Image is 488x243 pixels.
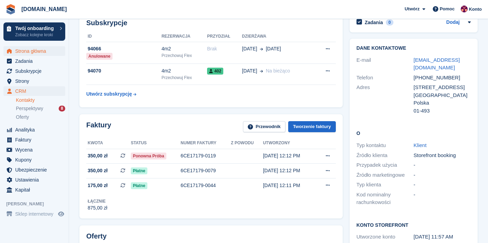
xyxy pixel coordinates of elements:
[16,114,65,121] a: Oferty
[57,210,65,218] a: Podgląd sklepu
[3,22,65,41] a: Twój onboarding Zobacz kolejne kroki
[15,76,57,86] span: Strony
[86,67,162,75] div: 94070
[263,182,315,189] div: [DATE] 12:11 PM
[15,46,57,56] span: Strona główna
[365,19,383,26] h2: Zadania
[86,232,107,240] h2: Oferty
[440,6,455,12] span: Pomoc
[357,191,414,206] div: Kod nominalny rachunkowości
[15,26,56,31] p: Twój onboarding
[15,135,57,145] span: Faktury
[162,52,207,59] div: Przechowuj Flex
[131,182,147,189] span: Płatne
[242,45,257,52] span: [DATE]
[15,86,57,96] span: CRM
[15,155,57,165] span: Kupony
[86,45,162,52] div: 94066
[162,31,207,42] th: Rezerwacja
[357,171,414,179] div: Źródło marketingowe
[413,91,471,99] div: [GEOGRAPHIC_DATA]
[357,221,471,228] h2: Konto Storefront
[180,152,231,159] div: 6CE17179-0119
[15,175,57,185] span: Ustawienia
[357,161,414,169] div: Przypadek użycia
[263,152,315,159] div: [DATE] 12:12 PM
[15,185,57,195] span: Kapitał
[162,45,207,52] div: 4m2
[15,56,57,66] span: Zadania
[357,46,471,51] h2: Dane kontaktowe
[357,142,414,149] div: Typ kontaktu
[357,152,414,159] div: Źródło klienta
[88,167,108,174] span: 350,00 zł
[16,97,65,104] a: Kontakty
[3,165,65,175] a: menu
[231,138,263,149] th: Z powodu
[357,129,471,136] h2: O
[288,121,336,133] a: Tworzenie faktury
[3,135,65,145] a: menu
[3,46,65,56] a: menu
[3,66,65,76] a: menu
[131,153,166,159] span: Ponowna próba
[242,31,314,42] th: Dzierżawa
[6,4,16,14] img: stora-icon-8386f47178a22dfd0bd8f6a31ec36ba5ce8667c1dd55bd0f319d3a0aa187defe.svg
[15,32,56,38] p: Zobacz kolejne kroki
[386,19,394,26] div: 0
[461,6,468,12] img: Mateusz Kacwin
[266,68,290,74] span: Na bieżąco
[86,90,132,98] div: Utwórz subskrypcję
[88,204,107,212] div: 875,00 zł
[131,138,180,149] th: Status
[446,19,460,27] a: Dodaj
[3,145,65,155] a: menu
[15,145,57,155] span: Wycena
[266,45,281,52] span: [DATE]
[3,175,65,185] a: menu
[6,201,69,207] span: [PERSON_NAME]
[413,84,471,91] div: [STREET_ADDRESS]
[207,68,223,75] span: 402
[413,233,471,241] div: [DATE] 11:57 AM
[413,152,471,159] div: Storefront booking
[3,76,65,86] a: menu
[243,121,285,133] a: Przewodnik
[413,171,471,179] div: -
[86,53,113,60] div: Anulowane
[357,233,414,241] div: Utworzone konto
[207,45,242,52] div: Brak
[59,106,65,111] div: 8
[180,167,231,174] div: 6CE17179-0079
[88,152,108,159] span: 350,00 zł
[207,31,242,42] th: Przydział
[19,3,70,15] a: [DOMAIN_NAME]
[86,138,131,149] th: Kwota
[86,19,336,27] h2: Subskrypcje
[3,125,65,135] a: menu
[413,161,471,169] div: -
[357,74,414,82] div: Telefon
[263,138,315,149] th: Utworzony
[357,181,414,189] div: Typ klienta
[3,209,65,219] a: menu
[180,138,231,149] th: Numer faktury
[413,57,460,71] a: [EMAIL_ADDRESS][DOMAIN_NAME]
[180,182,231,189] div: 6CE17179-0044
[3,185,65,195] a: menu
[404,6,419,12] span: Utwórz
[15,209,57,219] span: Sklep internetowy
[88,182,108,189] span: 175,00 zł
[15,125,57,135] span: Analityka
[242,67,257,75] span: [DATE]
[131,167,147,174] span: Płatne
[16,114,29,120] span: Oferty
[3,56,65,66] a: menu
[86,31,162,42] th: ID
[16,105,65,112] a: Perspektywy 8
[469,6,482,13] span: Konto
[413,74,471,82] div: [PHONE_NUMBER]
[413,107,471,115] div: 01-493
[3,155,65,165] a: menu
[15,66,57,76] span: Subskrypcje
